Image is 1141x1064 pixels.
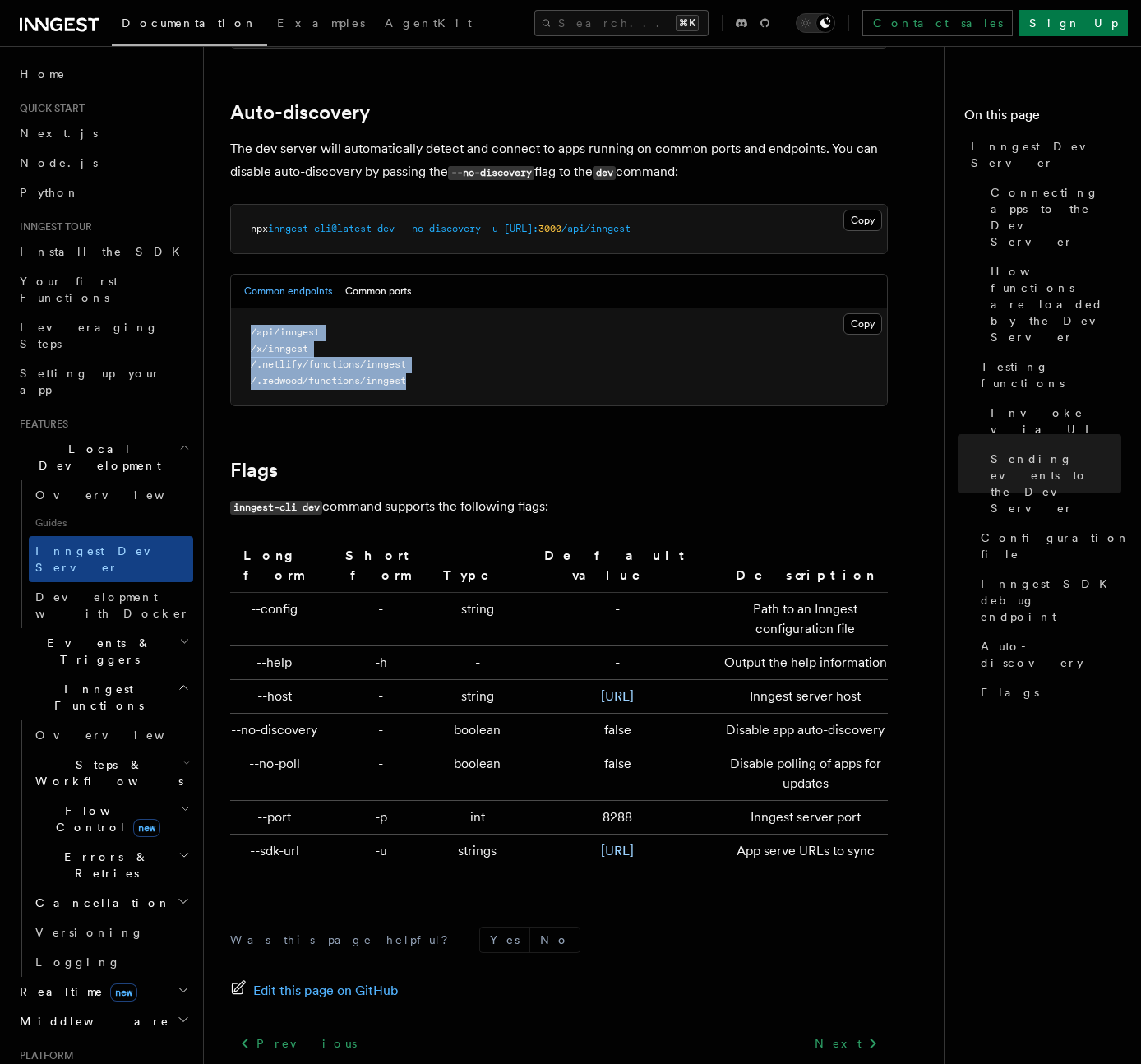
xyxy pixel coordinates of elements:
a: Flags [230,459,278,482]
span: Configuration file [981,530,1130,562]
span: Leveraging Steps [20,321,159,350]
span: Guides [29,510,193,536]
span: Middleware [13,1013,169,1029]
span: [URL]: [504,223,538,234]
td: - [519,593,717,646]
td: false [519,714,717,747]
span: Examples [277,16,365,30]
span: Local Development [13,441,179,474]
span: Inngest SDK debug endpoint [981,576,1121,625]
a: Next.js [13,118,193,148]
a: Sending events to the Dev Server [984,444,1121,523]
button: Copy [843,313,882,335]
a: Setting up your app [13,359,193,405]
td: -h [326,646,437,680]
td: - [326,747,437,801]
a: Sign Up [1019,10,1128,36]
td: --no-discovery [230,714,326,747]
strong: Short form [345,548,416,583]
a: Home [13,59,193,89]
a: Invoke via UI [984,398,1121,444]
a: Examples [267,5,375,44]
button: Flow Controlnew [29,796,193,842]
span: Quick start [13,102,85,115]
button: Realtimenew [13,977,193,1006]
p: Was this page helpful? [230,932,460,948]
td: Disable app auto-discovery [717,714,888,747]
a: Logging [29,947,193,977]
span: /x/inngest [251,343,308,354]
p: command supports the following flags: [230,495,888,519]
span: Python [20,186,80,199]
a: Your first Functions [13,266,193,312]
td: Output the help information [717,646,888,680]
a: Overview [29,720,193,750]
span: Flow Control [29,803,181,835]
kbd: ⌘K [676,15,699,31]
button: Inngest Functions [13,674,193,720]
button: Copy [843,210,882,231]
span: Invoke via UI [991,405,1121,437]
td: Inngest server port [717,801,888,835]
span: new [133,819,160,837]
a: [URL] [601,843,634,858]
td: --config [230,593,326,646]
span: Connecting apps to the Dev Server [991,184,1121,250]
span: new [110,983,137,1002]
span: Versioning [35,926,144,939]
span: Install the SDK [20,245,190,258]
strong: Description [736,567,875,583]
span: Your first Functions [20,275,118,304]
span: Documentation [122,16,257,30]
span: How functions are loaded by the Dev Server [991,263,1121,345]
a: Node.js [13,148,193,178]
strong: Default value [544,548,691,583]
span: Testing functions [981,359,1121,391]
a: Leveraging Steps [13,312,193,359]
span: /api/inngest [561,223,631,234]
strong: Long form [243,548,305,583]
td: boolean [437,714,519,747]
a: Inngest SDK debug endpoint [974,569,1121,631]
span: -u [487,223,498,234]
td: - [326,593,437,646]
a: Previous [230,1029,366,1058]
span: Inngest Dev Server [35,544,176,574]
td: --sdk-url [230,835,326,868]
a: Versioning [29,918,193,947]
td: boolean [437,747,519,801]
td: --no-poll [230,747,326,801]
td: 8288 [519,801,717,835]
span: /api/inngest [251,326,320,338]
td: string [437,680,519,714]
div: Local Development [13,480,193,628]
td: strings [437,835,519,868]
button: No [530,928,580,952]
td: false [519,747,717,801]
code: dev [593,166,616,180]
td: - [519,646,717,680]
button: Yes [480,928,529,952]
button: Local Development [13,434,193,480]
a: Configuration file [974,523,1121,569]
td: - [326,680,437,714]
button: Common ports [345,275,411,308]
a: AgentKit [375,5,482,44]
span: Logging [35,955,121,969]
a: Next [805,1029,888,1058]
a: Connecting apps to the Dev Server [984,178,1121,257]
a: Testing functions [974,352,1121,398]
span: Steps & Workflows [29,756,183,789]
span: Features [13,418,68,431]
button: Middleware [13,1006,193,1036]
p: The dev server will automatically detect and connect to apps running on common ports and endpoint... [230,137,888,184]
button: Common endpoints [244,275,332,308]
td: -u [326,835,437,868]
a: Auto-discovery [974,631,1121,678]
button: Cancellation [29,888,193,918]
a: Inngest Dev Server [29,536,193,582]
a: [URL] [601,688,634,704]
td: string [437,593,519,646]
button: Errors & Retries [29,842,193,888]
span: Cancellation [29,895,171,911]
